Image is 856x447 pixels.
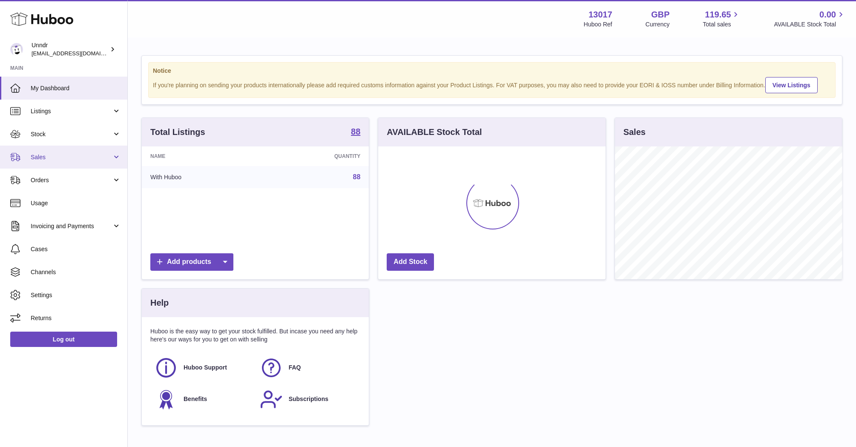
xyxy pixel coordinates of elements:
[646,20,670,29] div: Currency
[765,77,818,93] a: View Listings
[155,356,251,379] a: Huboo Support
[184,364,227,372] span: Huboo Support
[31,199,121,207] span: Usage
[353,173,361,181] a: 88
[31,153,112,161] span: Sales
[31,245,121,253] span: Cases
[10,332,117,347] a: Log out
[774,9,846,29] a: 0.00 AVAILABLE Stock Total
[289,364,301,372] span: FAQ
[703,20,741,29] span: Total sales
[155,388,251,411] a: Benefits
[623,126,646,138] h3: Sales
[260,356,356,379] a: FAQ
[32,41,108,57] div: Unndr
[261,146,369,166] th: Quantity
[31,84,121,92] span: My Dashboard
[705,9,731,20] span: 119.65
[31,222,112,230] span: Invoicing and Payments
[31,291,121,299] span: Settings
[819,9,836,20] span: 0.00
[387,253,434,271] a: Add Stock
[260,388,356,411] a: Subscriptions
[153,76,831,93] div: If you're planning on sending your products internationally please add required customs informati...
[31,176,112,184] span: Orders
[351,127,360,138] a: 88
[584,20,612,29] div: Huboo Ref
[589,9,612,20] strong: 13017
[387,126,482,138] h3: AVAILABLE Stock Total
[774,20,846,29] span: AVAILABLE Stock Total
[289,395,328,403] span: Subscriptions
[32,50,125,57] span: [EMAIL_ADDRESS][DOMAIN_NAME]
[142,146,261,166] th: Name
[31,314,121,322] span: Returns
[184,395,207,403] span: Benefits
[651,9,669,20] strong: GBP
[31,130,112,138] span: Stock
[150,297,169,309] h3: Help
[150,327,360,344] p: Huboo is the easy way to get your stock fulfilled. But incase you need any help here's our ways f...
[31,268,121,276] span: Channels
[153,67,831,75] strong: Notice
[703,9,741,29] a: 119.65 Total sales
[351,127,360,136] strong: 88
[150,126,205,138] h3: Total Listings
[142,166,261,188] td: With Huboo
[31,107,112,115] span: Listings
[150,253,233,271] a: Add products
[10,43,23,56] img: sofiapanwar@gmail.com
